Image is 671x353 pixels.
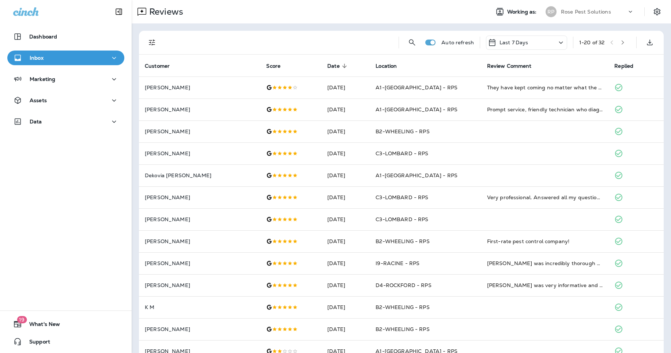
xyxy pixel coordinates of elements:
p: Dekovia [PERSON_NAME] [145,172,255,178]
p: Assets [30,97,47,103]
td: [DATE] [321,164,370,186]
td: [DATE] [321,252,370,274]
button: Export as CSV [642,35,657,50]
span: Score [266,63,290,69]
p: [PERSON_NAME] [145,238,255,244]
span: Support [22,339,50,348]
span: A1-[GEOGRAPHIC_DATA] - RPS [376,172,457,179]
div: Prompt service, friendly technician who diagnosed problem and offered agreeable solutions. I’ve e... [487,106,603,113]
button: Assets [7,93,124,108]
span: A1-[GEOGRAPHIC_DATA] - RPS [376,106,457,113]
span: A1-[GEOGRAPHIC_DATA] - RPS [376,84,457,91]
span: Review Comment [487,63,532,69]
button: 19What's New [7,317,124,331]
td: [DATE] [321,296,370,318]
span: D4-ROCKFORD - RPS [376,282,431,289]
p: [PERSON_NAME] [145,216,255,222]
span: B2-WHEELING - RPS [376,326,429,332]
span: C3-LOMBARD - RPS [376,216,428,223]
td: [DATE] [321,230,370,252]
td: [DATE] [321,120,370,142]
span: I9-RACINE - RPS [376,260,419,267]
p: Rose Pest Solutions [561,9,611,15]
div: David was incredibly thorough and professional. We've never had anyone like him befoe. [487,260,603,267]
span: Replied [614,63,643,69]
button: Inbox [7,51,124,65]
p: K M [145,304,255,310]
p: [PERSON_NAME] [145,194,255,200]
p: Marketing [30,76,55,82]
td: [DATE] [321,186,370,208]
td: [DATE] [321,318,370,340]
span: Score [266,63,280,69]
span: Customer [145,63,170,69]
span: Date [327,63,349,69]
span: B2-WHEELING - RPS [376,304,429,311]
td: [DATE] [321,208,370,230]
span: Date [327,63,340,69]
td: [DATE] [321,142,370,164]
p: [PERSON_NAME] [145,107,255,112]
div: Very professional. Answered all my questions. Cleaned after completion [487,194,603,201]
button: Collapse Sidebar [109,4,129,19]
span: C3-LOMBARD - RPS [376,150,428,157]
button: Search Reviews [405,35,419,50]
span: Working as: [507,9,538,15]
p: [PERSON_NAME] [145,282,255,288]
div: RP [546,6,557,17]
div: 1 - 20 of 32 [579,40,604,45]
button: Marketing [7,72,124,86]
p: [PERSON_NAME] [145,326,255,332]
span: Replied [614,63,633,69]
td: [DATE] [321,77,370,99]
span: Location [376,63,406,69]
button: Support [7,334,124,349]
p: [PERSON_NAME] [145,85,255,90]
button: Data [7,114,124,129]
p: [PERSON_NAME] [145,129,255,134]
p: [PERSON_NAME] [145,260,255,266]
button: Filters [145,35,159,50]
p: Reviews [146,6,183,17]
span: Review Comment [487,63,541,69]
div: First-rate pest control company! [487,238,603,245]
span: B2-WHEELING - RPS [376,238,429,245]
td: [DATE] [321,274,370,296]
div: They have kept coming no matter what the weather and putting poison in their traps. I'm not sure ... [487,84,603,91]
p: [PERSON_NAME] [145,151,255,156]
p: Auto refresh [441,40,474,45]
span: Customer [145,63,179,69]
p: Last 7 Days [500,40,528,45]
span: 19 [17,316,27,323]
button: Dashboard [7,29,124,44]
span: C3-LOMBARD - RPS [376,194,428,201]
span: B2-WHEELING - RPS [376,128,429,135]
td: [DATE] [321,99,370,120]
button: Settings [651,5,664,18]
p: Data [30,119,42,125]
span: Location [376,63,397,69]
span: What's New [22,321,60,330]
p: Inbox [30,55,44,61]
p: Dashboard [29,34,57,40]
div: Quinton was very informative and answered all our questions. He was friendly as well as professio... [487,282,603,289]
